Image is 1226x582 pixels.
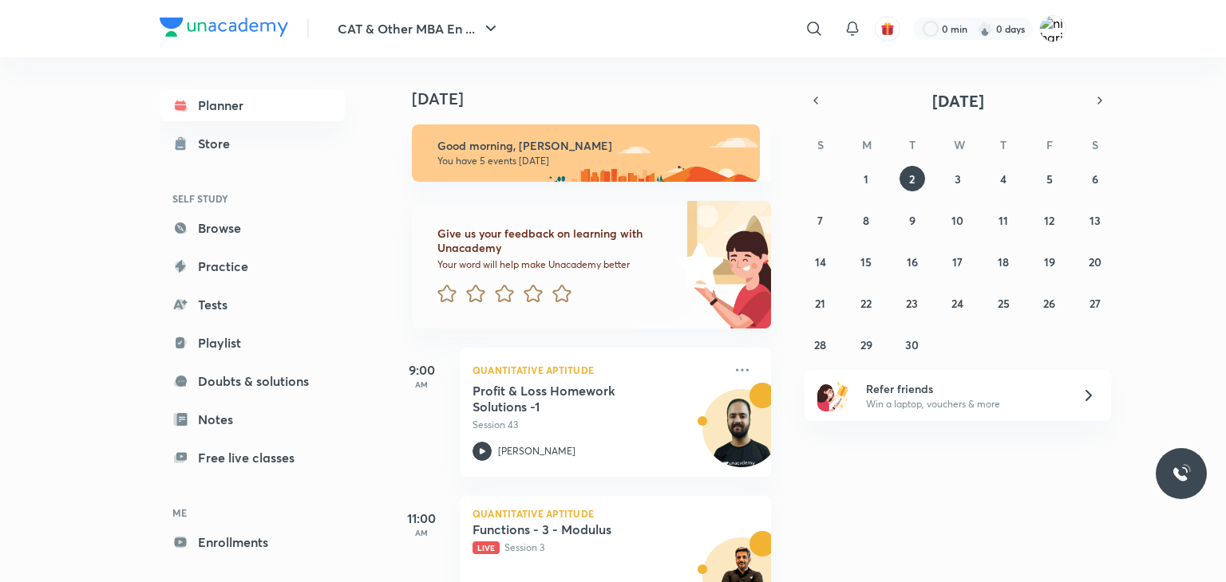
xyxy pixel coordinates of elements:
[1089,254,1101,269] abbr: September 20, 2025
[328,13,510,45] button: CAT & Other MBA En ...
[437,155,745,167] p: You have 5 events [DATE]
[991,207,1016,233] button: September 11, 2025
[160,18,288,41] a: Company Logo
[817,137,824,152] abbr: Sunday
[991,290,1016,316] button: September 25, 2025
[906,296,918,311] abbr: September 23, 2025
[160,250,345,282] a: Practice
[473,509,758,518] p: Quantitative Aptitude
[932,90,984,112] span: [DATE]
[473,383,671,415] h5: Profit & Loss Homework Solutions -1
[977,21,993,37] img: streak
[862,137,872,152] abbr: Monday
[909,213,916,228] abbr: September 9, 2025
[860,337,872,352] abbr: September 29, 2025
[808,332,833,357] button: September 28, 2025
[1037,290,1062,316] button: September 26, 2025
[808,249,833,274] button: September 14, 2025
[815,254,826,269] abbr: September 14, 2025
[1082,249,1108,274] button: September 20, 2025
[390,509,453,528] h5: 11:00
[473,521,671,537] h5: Functions - 3 - Modulus
[951,296,963,311] abbr: September 24, 2025
[853,207,879,233] button: September 8, 2025
[863,213,869,228] abbr: September 8, 2025
[951,213,963,228] abbr: September 10, 2025
[945,166,971,191] button: September 3, 2025
[817,379,849,411] img: referral
[1046,171,1053,187] abbr: September 5, 2025
[390,360,453,379] h5: 9:00
[945,290,971,316] button: September 24, 2025
[1092,137,1098,152] abbr: Saturday
[815,296,825,311] abbr: September 21, 2025
[808,207,833,233] button: September 7, 2025
[1039,15,1066,42] img: niharika rao
[1044,254,1055,269] abbr: September 19, 2025
[473,541,723,555] p: Session 3
[473,418,723,432] p: Session 43
[900,332,925,357] button: September 30, 2025
[1090,213,1101,228] abbr: September 13, 2025
[437,258,670,271] p: Your word will help make Unacademy better
[945,249,971,274] button: September 17, 2025
[1037,166,1062,191] button: September 5, 2025
[160,212,345,244] a: Browse
[703,398,780,474] img: Avatar
[954,137,965,152] abbr: Wednesday
[160,442,345,474] a: Free live classes
[853,332,879,357] button: September 29, 2025
[814,337,826,352] abbr: September 28, 2025
[1044,213,1054,228] abbr: September 12, 2025
[900,166,925,191] button: September 2, 2025
[998,254,1009,269] abbr: September 18, 2025
[900,249,925,274] button: September 16, 2025
[875,16,900,41] button: avatar
[198,134,239,153] div: Store
[498,444,575,458] p: [PERSON_NAME]
[866,380,1062,397] h6: Refer friends
[437,226,670,255] h6: Give us your feedback on learning with Unacademy
[808,290,833,316] button: September 21, 2025
[473,541,500,554] span: Live
[437,139,745,153] h6: Good morning, [PERSON_NAME]
[390,528,453,537] p: AM
[909,137,916,152] abbr: Tuesday
[1037,249,1062,274] button: September 19, 2025
[160,499,345,526] h6: ME
[827,89,1089,112] button: [DATE]
[999,213,1008,228] abbr: September 11, 2025
[1000,171,1007,187] abbr: September 4, 2025
[1172,464,1191,483] img: ttu
[412,124,760,182] img: morning
[864,171,868,187] abbr: September 1, 2025
[955,171,961,187] abbr: September 3, 2025
[1092,171,1098,187] abbr: September 6, 2025
[853,166,879,191] button: September 1, 2025
[412,89,787,108] h4: [DATE]
[853,249,879,274] button: September 15, 2025
[952,254,963,269] abbr: September 17, 2025
[860,296,872,311] abbr: September 22, 2025
[817,213,823,228] abbr: September 7, 2025
[1082,166,1108,191] button: September 6, 2025
[991,249,1016,274] button: September 18, 2025
[1037,207,1062,233] button: September 12, 2025
[853,290,879,316] button: September 22, 2025
[1082,207,1108,233] button: September 13, 2025
[1082,290,1108,316] button: September 27, 2025
[160,403,345,435] a: Notes
[160,18,288,37] img: Company Logo
[160,89,345,121] a: Planner
[473,360,723,379] p: Quantitative Aptitude
[1000,137,1007,152] abbr: Thursday
[1043,296,1055,311] abbr: September 26, 2025
[160,128,345,159] a: Store
[991,166,1016,191] button: September 4, 2025
[160,289,345,320] a: Tests
[880,22,895,36] img: avatar
[998,296,1010,311] abbr: September 25, 2025
[900,290,925,316] button: September 23, 2025
[900,207,925,233] button: September 9, 2025
[860,254,872,269] abbr: September 15, 2025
